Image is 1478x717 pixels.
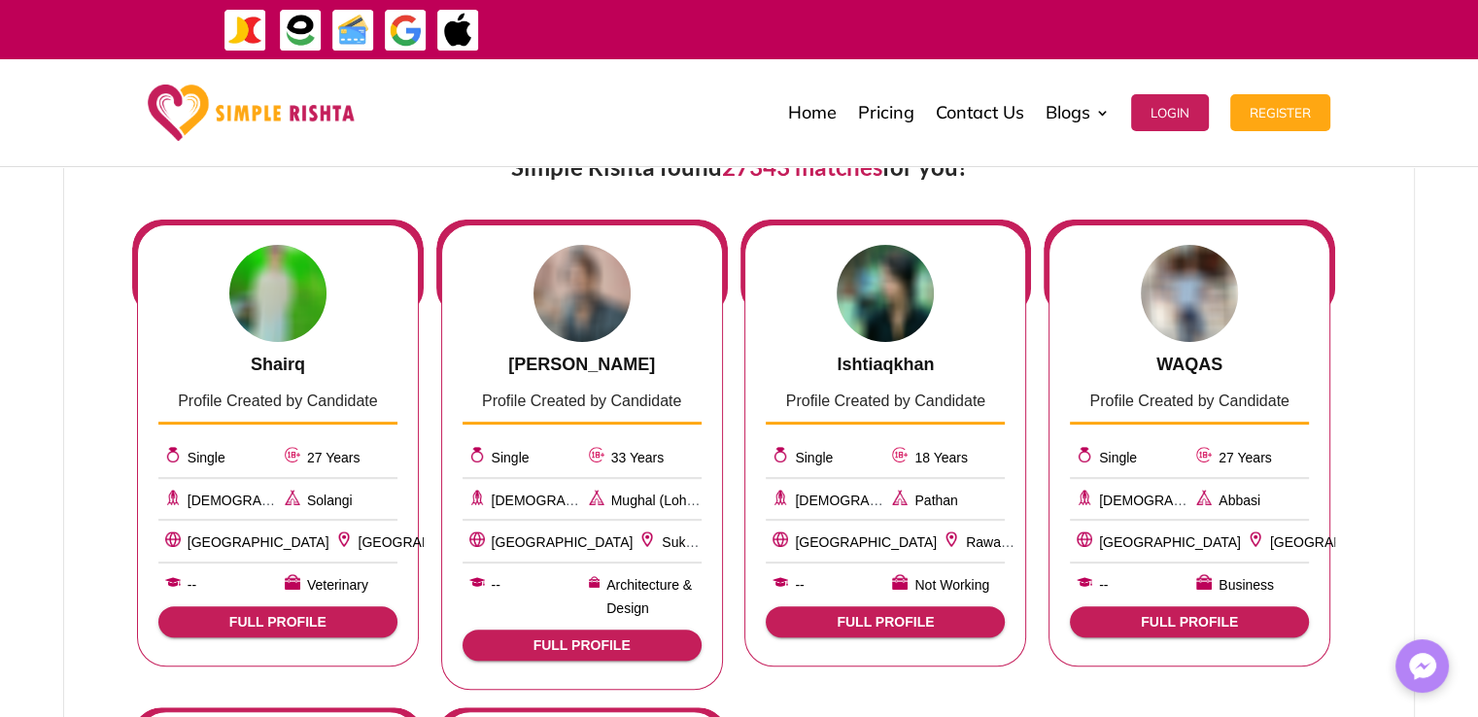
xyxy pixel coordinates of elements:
[307,574,368,597] span: Veterinary
[533,245,631,342] img: wBoR6xmbPOjswAAAABJRU5ErkJggg==
[158,606,397,637] button: FULL PROFILE
[508,355,655,374] span: [PERSON_NAME]
[359,534,500,550] span: [GEOGRAPHIC_DATA]
[611,493,711,508] span: Mughal (Lohaar)
[781,614,989,630] span: FULL PROFILE
[1099,450,1137,465] span: Single
[307,493,353,508] span: Solangi
[1046,64,1110,161] a: Blogs
[492,450,530,465] span: Single
[1403,647,1442,686] img: Messenger
[795,493,947,508] span: [DEMOGRAPHIC_DATA]
[795,450,833,465] span: Single
[178,393,377,409] span: Profile Created by Candidate
[1219,450,1272,465] span: 27 Years
[795,574,804,597] span: --
[1141,245,1238,342] img: NonM41nm6TqFIFsv8XZtajZTNf7TZ1DkI+opCkdOOgaauwfa+kb7hsdGJCZlsUqWYMmpm4GXGjHO4WeG0KAkURjVl10getTSu...
[492,493,644,508] span: [DEMOGRAPHIC_DATA]
[1085,614,1293,630] span: FULL PROFILE
[795,534,937,550] span: [GEOGRAPHIC_DATA]
[492,574,500,597] span: --
[1219,493,1260,508] span: Abbasi
[1230,64,1330,161] a: Register
[1219,574,1274,597] span: Business
[229,245,327,342] img: FxJHOF75QWmIAAAAAElFTkSuQmCC
[1270,534,1412,550] span: [GEOGRAPHIC_DATA]
[966,534,1032,550] span: Rawalpindi
[478,637,686,653] span: FULL PROFILE
[766,606,1005,637] button: FULL PROFILE
[914,574,989,597] span: Not Working
[188,450,225,465] span: Single
[1230,94,1330,131] button: Register
[914,493,957,508] span: Pathan
[463,630,702,661] button: FULL PROFILE
[786,393,985,409] span: Profile Created by Candidate
[1131,64,1209,161] a: Login
[331,9,375,52] img: Credit Cards
[307,450,361,465] span: 27 Years
[611,450,665,465] span: 33 Years
[606,574,702,621] span: Architecture & Design
[174,614,382,630] span: FULL PROFILE
[936,64,1024,161] a: Contact Us
[1089,393,1289,409] span: Profile Created by Candidate
[279,9,323,52] img: EasyPaisa-icon
[1099,493,1252,508] span: [DEMOGRAPHIC_DATA]
[188,534,329,550] span: [GEOGRAPHIC_DATA]
[1099,574,1108,597] span: --
[662,534,705,550] span: Sukkur
[223,9,267,52] img: JazzCash-icon
[1156,355,1222,374] span: WAQAS
[482,393,681,409] span: Profile Created by Candidate
[914,450,968,465] span: 18 Years
[251,355,305,374] span: Shairq
[384,9,428,52] img: GooglePay-icon
[1131,94,1209,131] button: Login
[1070,606,1309,637] button: FULL PROFILE
[837,355,934,374] span: Ishtiaqkhan
[1099,534,1241,550] span: [GEOGRAPHIC_DATA]
[492,534,634,550] span: [GEOGRAPHIC_DATA]
[858,64,914,161] a: Pricing
[837,245,934,342] img: 4PmtvtEaz5vwE8lv3MYm4j+QAAAABJRU5ErkJggg==
[188,493,340,508] span: [DEMOGRAPHIC_DATA]
[788,64,837,161] a: Home
[436,9,480,52] img: ApplePay-icon
[188,574,196,597] span: --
